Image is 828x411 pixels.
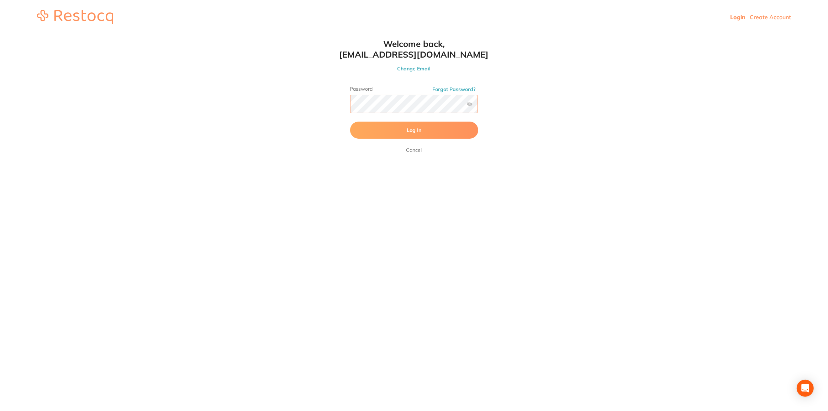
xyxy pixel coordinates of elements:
h1: Welcome back, [EMAIL_ADDRESS][DOMAIN_NAME] [336,38,492,60]
a: Login [730,14,745,21]
img: restocq_logo.svg [37,10,113,24]
button: Log In [350,122,478,139]
a: Cancel [405,146,423,154]
button: Forgot Password? [431,86,478,92]
a: Create Account [750,14,791,21]
div: Open Intercom Messenger [797,380,814,397]
span: Log In [407,127,421,133]
label: Password [350,86,478,92]
button: Change Email [336,65,492,72]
